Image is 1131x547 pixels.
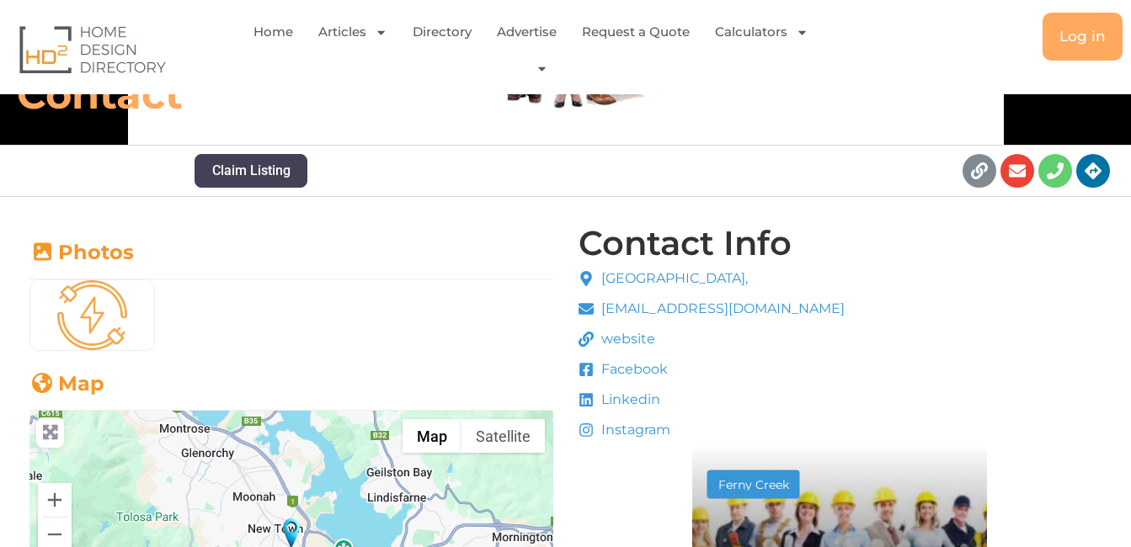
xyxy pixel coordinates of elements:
a: [EMAIL_ADDRESS][DOMAIN_NAME] [579,299,846,319]
a: Articles [318,13,387,51]
h4: Contact Info [579,226,792,260]
a: Directory [413,13,472,51]
span: [GEOGRAPHIC_DATA], [597,268,748,289]
a: Home [253,13,293,51]
span: Instagram [597,420,670,440]
a: Advertise [497,13,557,51]
button: Claim Listing [195,154,307,188]
img: Mask group (5) [30,280,154,350]
a: website [579,329,846,349]
h6: Contact [17,69,783,119]
a: Map [29,371,104,396]
span: Linkedin [597,390,660,410]
span: Facebook [597,359,668,380]
div: Ferny Creek [716,479,792,491]
span: Log in [1059,29,1106,44]
button: Show satellite imagery [461,419,545,453]
span: website [597,329,655,349]
a: Photos [29,240,134,264]
nav: Menu [232,13,845,86]
a: Calculators [715,13,808,51]
button: Show street map [403,419,461,453]
span: [EMAIL_ADDRESS][DOMAIN_NAME] [597,299,845,319]
button: Zoom in [38,483,72,517]
a: Log in [1043,13,1123,61]
a: Request a Quote [582,13,690,51]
